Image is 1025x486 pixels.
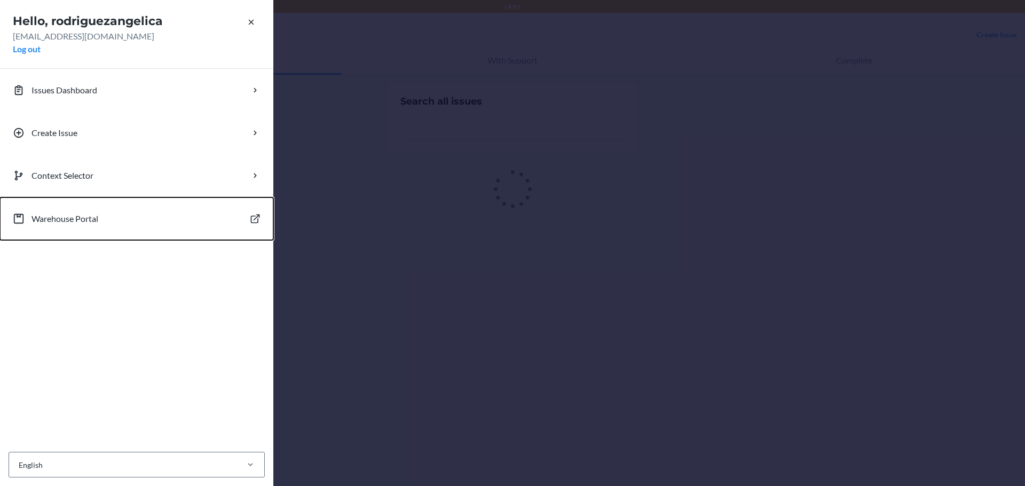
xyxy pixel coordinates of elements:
[13,30,261,43] p: [EMAIL_ADDRESS][DOMAIN_NAME]
[31,84,97,97] p: Issues Dashboard
[31,169,93,182] p: Context Selector
[18,459,19,471] input: English
[31,126,77,139] p: Create Issue
[31,212,98,225] p: Warehouse Portal
[13,13,261,30] h2: Hello, rodriguezangelica
[19,459,43,471] div: English
[13,43,41,55] button: Log out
